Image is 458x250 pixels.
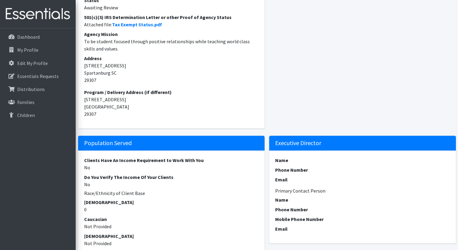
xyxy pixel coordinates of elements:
dt: [DEMOGRAPHIC_DATA] [84,199,259,206]
dd: Awaiting Review [84,4,259,11]
p: Essentials Requests [17,73,59,79]
a: My Profile [2,44,73,56]
p: Edit My Profile [17,60,48,66]
address: [STREET_ADDRESS] [GEOGRAPHIC_DATA] 29307 [84,89,259,118]
h5: Executive Director [269,136,456,151]
dt: 501(c)(3) IRS Determination Letter or other Proof of Agency Status [84,14,259,21]
h6: Race/Ethnicity of Client Base [84,190,259,196]
a: Dashboard [2,31,73,43]
strong: Address [84,55,102,61]
dd: No [84,181,259,188]
dd: No [84,164,259,171]
dt: Agency Mission [84,31,259,38]
a: Edit My Profile [2,57,73,69]
dt: Do You Verify The Income Of Your Clients [84,174,259,181]
dd: To be student focused through positive relationships while teaching world class skills and values. [84,38,259,52]
a: Distributions [2,83,73,95]
dt: Name [275,157,450,164]
span: translation missing: en.not_provided [84,240,111,246]
p: Families [17,99,35,105]
dd: 0 [84,206,259,213]
img: HumanEssentials [2,4,73,24]
p: Dashboard [17,34,40,40]
a: Families [2,96,73,108]
dt: Caucasian [84,216,259,223]
dt: Phone Number [275,166,450,174]
dt: Name [275,196,450,203]
dt: Mobile Phone Number [275,216,450,223]
dd: Attached file: [84,21,259,28]
p: Children [17,112,35,118]
dt: Email [275,225,450,232]
strong: Program / Delivery Address (if different) [84,89,172,95]
span: translation missing: en.not_provided [84,223,111,229]
a: Children [2,109,73,121]
dt: Email [275,176,450,183]
a: Tax Exempt Status.pdf [112,21,162,28]
h5: Population Served [78,136,265,151]
dt: [DEMOGRAPHIC_DATA] [84,232,259,240]
h6: Primary Contact Person [275,188,450,194]
p: My Profile [17,47,38,53]
address: [STREET_ADDRESS] Spartanburg SC 29307 [84,55,259,84]
dt: Clients Have An Income Requirement to Work With You [84,157,259,164]
p: Distributions [17,86,45,92]
a: Essentials Requests [2,70,73,82]
dt: Phone Number [275,206,450,213]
